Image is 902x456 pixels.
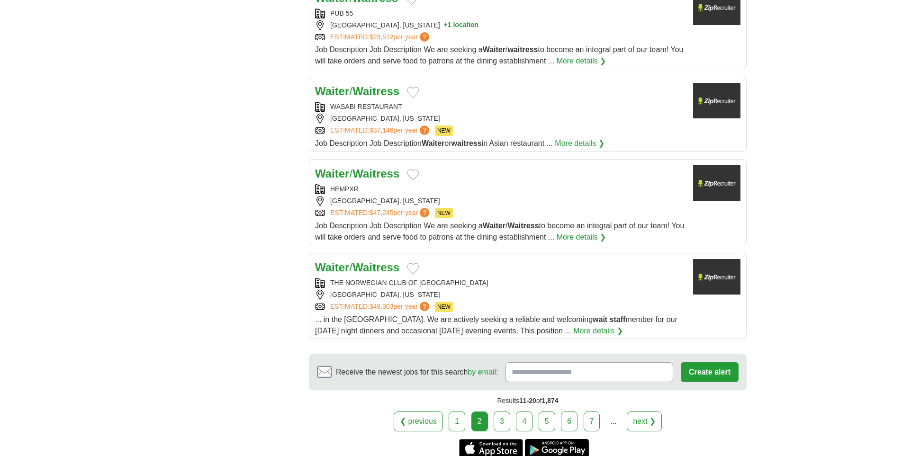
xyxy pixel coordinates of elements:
[420,302,429,311] span: ?
[315,9,686,18] div: PUB 55
[420,32,429,42] span: ?
[315,102,686,112] div: WASABI RESTAURANT
[681,362,739,382] button: Create alert
[557,232,606,243] a: More details ❯
[627,411,662,431] a: next ❯
[593,315,607,323] strong: wait
[315,315,677,335] span: ... in the [GEOGRAPHIC_DATA]. We are actively seeking a reliable and welcoming member for our [DA...
[422,139,444,147] strong: Waiter
[561,411,577,431] a: 6
[309,390,747,411] div: Results of
[315,139,553,147] span: Job Description Job Description or in Asian restaurant ...
[370,126,394,134] span: $37,146
[471,411,488,431] div: 2
[315,20,686,30] div: [GEOGRAPHIC_DATA], [US_STATE]
[352,261,399,274] strong: Waitress
[315,261,349,274] strong: Waiter
[468,368,496,376] a: by email
[315,167,349,180] strong: Waiter
[444,20,448,30] span: +
[370,33,394,41] span: $29,512
[394,411,443,431] a: ❮ previous
[330,208,431,218] a: ESTIMATED:$47,245per year?
[330,125,431,136] a: ESTIMATED:$37,146per year?
[516,411,532,431] a: 4
[407,87,419,98] button: Add to favorite jobs
[407,169,419,180] button: Add to favorite jobs
[315,114,686,124] div: [GEOGRAPHIC_DATA], [US_STATE]
[610,315,626,323] strong: staff
[330,32,431,42] a: ESTIMATED:$29,512per year?
[336,367,498,378] span: Receive the newest jobs for this search :
[507,222,539,230] strong: Waitress
[315,261,399,274] a: Waiter/Waitress
[539,411,555,431] a: 5
[693,83,740,118] img: Company logo
[604,412,623,431] div: ...
[693,165,740,201] img: Company logo
[542,397,559,404] span: 1,874
[483,222,505,230] strong: Waiter
[315,184,686,194] div: HEMPXR
[370,303,394,310] span: $49,303
[315,290,686,300] div: [GEOGRAPHIC_DATA], [US_STATE]
[435,302,453,312] span: NEW
[370,209,394,216] span: $47,245
[519,397,536,404] span: 11-20
[420,125,429,135] span: ?
[315,45,683,65] span: Job Description Job Description We are seeking a / to become an integral part of our team! You wi...
[557,55,606,67] a: More details ❯
[315,196,686,206] div: [GEOGRAPHIC_DATA], [US_STATE]
[449,411,465,431] a: 1
[315,278,686,288] div: THE NORWEGIAN CLUB OF [GEOGRAPHIC_DATA]
[352,85,399,98] strong: Waitress
[330,302,431,312] a: ESTIMATED:$49,303per year?
[555,138,604,149] a: More details ❯
[315,85,399,98] a: Waiter/Waitress
[420,208,429,217] span: ?
[693,259,740,295] img: Company logo
[352,167,399,180] strong: Waitress
[494,411,510,431] a: 3
[444,20,479,30] button: +1 location
[584,411,600,431] a: 7
[435,208,453,218] span: NEW
[435,125,453,136] span: NEW
[315,167,399,180] a: Waiter/Waitress
[483,45,505,54] strong: Waiter
[315,222,684,241] span: Job Description Job Description We are seeking a / to become an integral part of our team! You wi...
[315,85,349,98] strong: Waiter
[507,45,538,54] strong: waitress
[407,263,419,274] button: Add to favorite jobs
[451,139,482,147] strong: waitress
[573,325,623,337] a: More details ❯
